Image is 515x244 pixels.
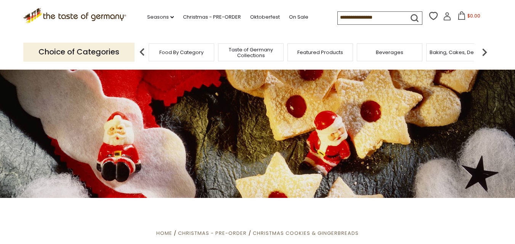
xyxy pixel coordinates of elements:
a: On Sale [289,13,308,21]
button: $0.00 [453,11,485,23]
a: Seasons [147,13,174,21]
img: previous arrow [135,45,150,60]
a: Christmas - PRE-ORDER [183,13,241,21]
span: $0.00 [467,13,480,19]
a: Beverages [376,49,403,55]
a: Christmas Cookies & Gingerbreads [253,230,359,237]
a: Featured Products [297,49,343,55]
a: Oktoberfest [250,13,280,21]
a: Baking, Cakes, Desserts [430,49,489,55]
p: Choice of Categories [23,43,135,61]
a: Home [156,230,172,237]
a: Christmas - PRE-ORDER [178,230,247,237]
a: Taste of Germany Collections [220,47,281,58]
img: next arrow [477,45,492,60]
a: Food By Category [159,49,204,55]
